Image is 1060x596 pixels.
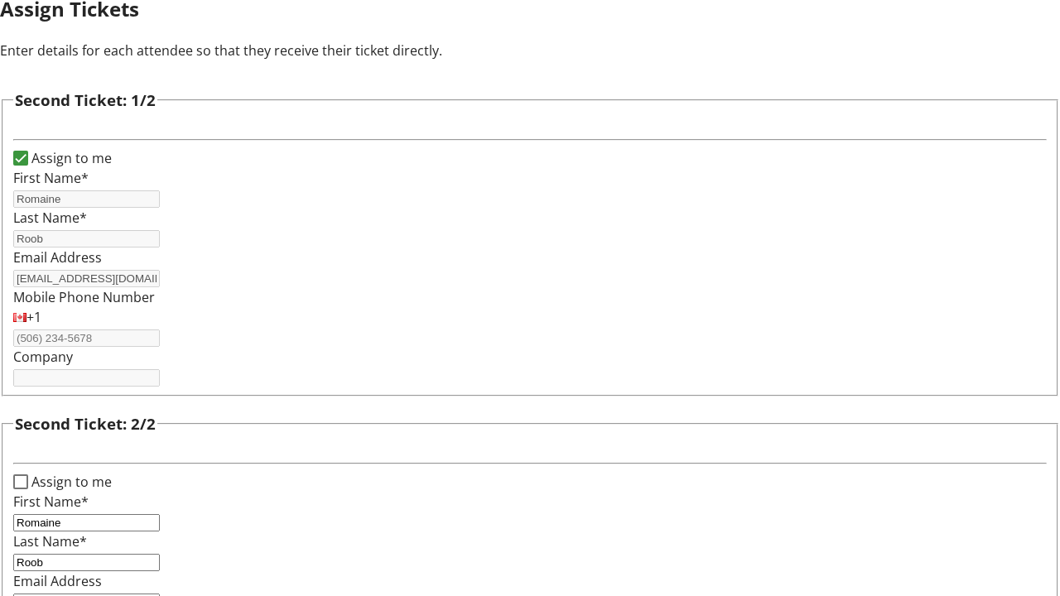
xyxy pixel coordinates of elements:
label: First Name* [13,169,89,187]
label: Assign to me [28,472,112,492]
label: First Name* [13,493,89,511]
label: Last Name* [13,532,87,550]
label: Email Address [13,572,102,590]
h3: Second Ticket: 2/2 [15,412,156,435]
label: Mobile Phone Number [13,288,155,306]
label: Company [13,348,73,366]
label: Assign to me [28,148,112,168]
label: Email Address [13,248,102,267]
label: Last Name* [13,209,87,227]
h3: Second Ticket: 1/2 [15,89,156,112]
input: (506) 234-5678 [13,329,160,347]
